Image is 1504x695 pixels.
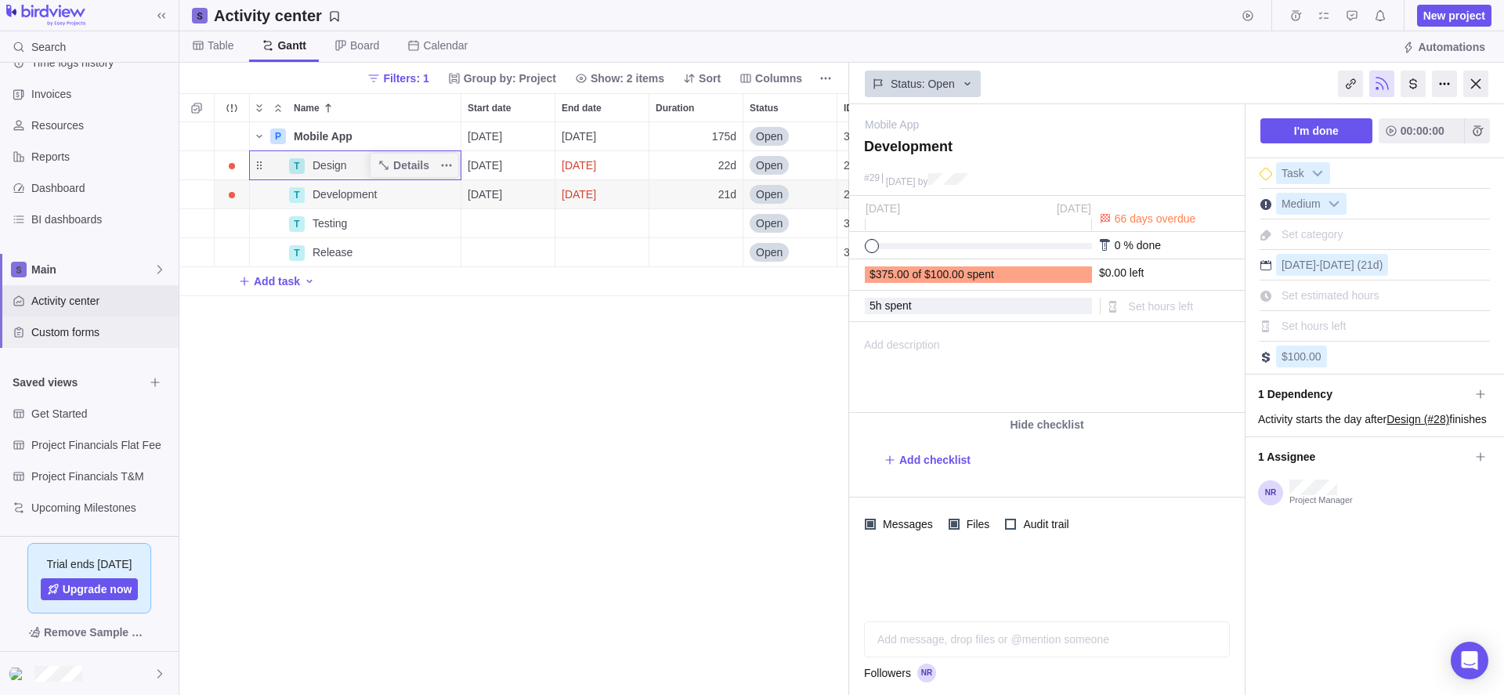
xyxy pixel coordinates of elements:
[750,100,779,116] span: Status
[1237,5,1259,27] span: Start timer
[461,238,555,267] div: Start date
[468,100,511,116] span: Start date
[1282,350,1321,363] span: $100.00
[884,449,971,471] span: Add checklist
[649,151,743,180] div: Duration
[13,375,144,390] span: Saved views
[1115,212,1196,225] span: 66 days overdue
[1465,118,1490,143] span: Add time entry
[371,154,436,176] a: Details
[1401,121,1444,140] span: 00:00:00
[1341,12,1363,24] a: Approval requests
[1396,36,1491,58] span: Automations
[313,157,347,173] span: Design
[864,173,880,183] div: #29
[555,180,649,208] div: highlight
[461,209,555,238] div: Start date
[837,209,931,237] div: 30
[1285,5,1307,27] span: Time logs
[699,71,721,86] span: Sort
[215,151,250,180] div: Trouble indication
[254,273,300,289] span: Add task
[869,299,876,312] span: 5
[656,100,694,116] span: Duration
[41,578,139,600] a: Upgrade now
[743,122,837,150] div: Open
[31,55,172,71] span: Time logs history
[464,71,556,86] span: Group by: Project
[31,118,172,133] span: Resources
[270,129,286,144] div: P
[555,209,649,238] div: End date
[1338,71,1363,97] div: Copy link
[294,100,320,116] span: Name
[287,122,461,150] div: Mobile App
[649,238,743,267] div: Duration
[144,371,166,393] span: Browse views
[9,664,28,683] div: Nova Roy
[1057,202,1091,215] span: [DATE]
[1417,5,1491,27] span: New project
[837,180,931,209] div: ID
[555,151,649,179] div: highlight
[876,513,936,535] span: Messages
[555,180,649,209] div: End date
[756,129,783,144] span: Open
[31,437,172,453] span: Project Financials Flat Fee
[1316,259,1320,271] span: -
[864,665,911,681] span: Followers
[1277,163,1309,185] span: Task
[743,209,837,238] div: Status
[393,157,429,173] span: Details
[208,38,233,53] span: Table
[1258,443,1470,470] span: 1 Assignee
[743,122,837,151] div: Status
[31,324,172,340] span: Custom forms
[886,176,916,187] span: [DATE]
[1289,495,1353,506] span: Project Manager
[815,67,837,89] span: More actions
[13,620,166,645] span: Remove Sample Data
[306,209,461,237] div: Testing
[1451,642,1488,679] div: Open Intercom Messenger
[31,469,172,484] span: Project Financials T&M
[837,238,931,266] div: 31
[1463,71,1488,97] div: Close
[1313,5,1335,27] span: My assignments
[313,215,347,231] span: Testing
[277,38,306,53] span: Gantt
[1401,71,1426,97] div: Billing
[313,186,378,202] span: Development
[865,117,919,132] a: Mobile App
[1123,239,1160,252] span: % done
[837,209,931,238] div: ID
[442,67,562,89] span: Group by: Project
[1258,381,1470,407] span: 1 Dependency
[306,238,461,266] div: Release
[1282,228,1343,241] span: Set category
[755,71,802,86] span: Columns
[289,216,305,232] div: T
[1282,289,1379,302] span: Set estimated hours
[837,122,931,150] div: 3
[31,406,172,422] span: Get Started
[461,180,555,209] div: Start date
[461,151,555,180] div: Start date
[1282,259,1316,271] span: [DATE]
[1285,12,1307,24] a: Time logs
[1320,259,1354,271] span: [DATE]
[918,176,928,187] span: by
[1432,71,1457,97] div: More actions
[1294,121,1339,140] span: I'm done
[215,238,250,267] div: Trouble indication
[186,97,208,119] span: Selection mode
[31,262,154,277] span: Main
[1418,39,1485,55] span: Automations
[555,151,649,180] div: End date
[743,238,837,267] div: Status
[215,209,250,238] div: Trouble indication
[250,122,461,151] div: Name
[461,94,555,121] div: Start date
[869,268,994,281] span: $375.00 of $100.00 spent
[208,5,347,27] span: Save your current layout and filters as a View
